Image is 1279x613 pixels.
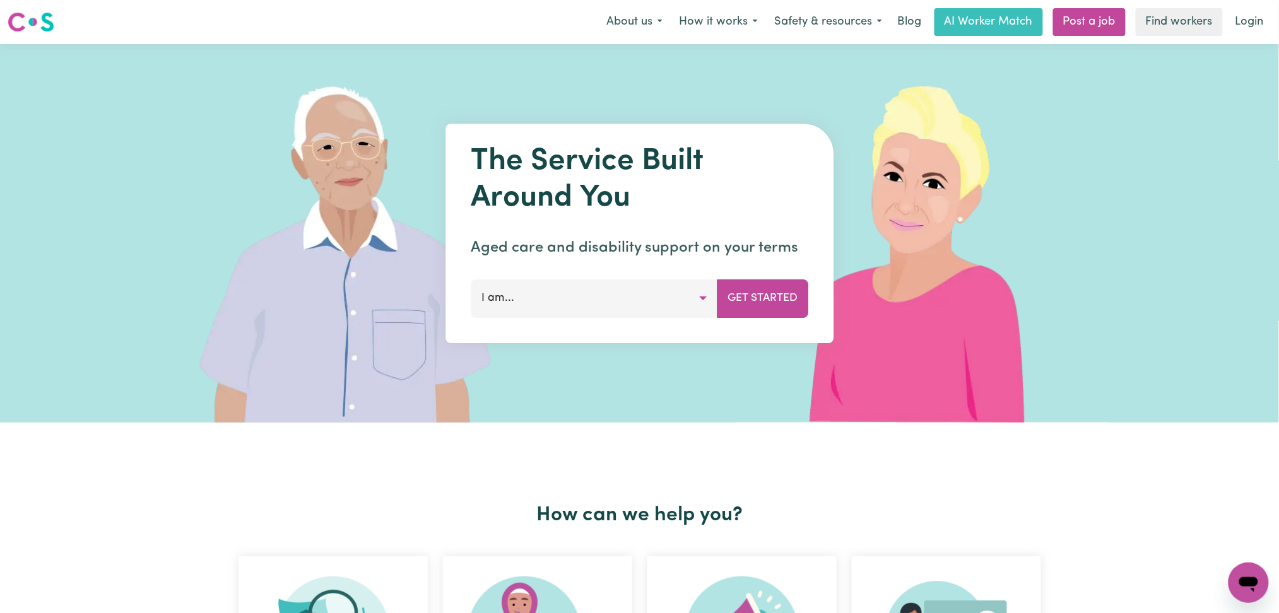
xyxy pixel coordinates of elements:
[471,236,808,259] p: Aged care and disability support on your terms
[1228,8,1271,36] a: Login
[598,9,671,35] button: About us
[766,9,890,35] button: Safety & resources
[8,11,54,33] img: Careseekers logo
[471,144,808,216] h1: The Service Built Around You
[1229,563,1269,603] iframe: Button to launch messaging window
[671,9,766,35] button: How it works
[934,8,1043,36] a: AI Worker Match
[471,279,717,317] button: I am...
[231,503,1049,527] h2: How can we help you?
[8,8,54,37] a: Careseekers logo
[1053,8,1126,36] a: Post a job
[717,279,808,317] button: Get Started
[1136,8,1223,36] a: Find workers
[890,8,929,36] a: Blog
